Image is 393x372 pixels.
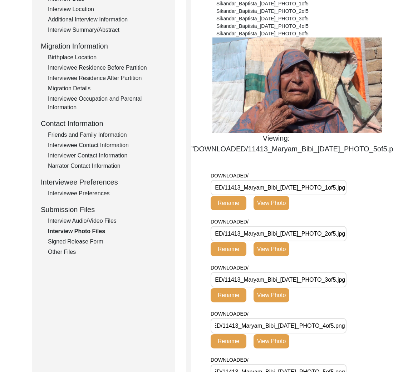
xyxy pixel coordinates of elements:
[48,189,167,198] div: Interviewee Preferences
[211,288,246,302] button: Rename
[48,141,167,150] div: Interviewee Contact Information
[211,196,246,210] button: Rename
[191,133,361,154] div: Viewing: "DOWNLOADED/11413_Maryam_Bibi_[DATE]_PHOTO_5of5.png"
[254,334,289,348] button: View Photo
[254,196,289,210] button: View Photo
[211,265,249,271] span: DOWNLOADED/
[254,288,289,302] button: View Photo
[48,95,167,112] div: Interviewee Occupation and Parental Information
[48,53,167,62] div: Birthplace Location
[48,131,167,139] div: Friends and Family Information
[48,5,167,14] div: Interview Location
[41,204,167,215] div: Submission Files
[212,37,382,133] img: 11413_Maryam_Bibi_01-18-2025_PHOTO_5of5.png
[211,311,249,317] span: DOWNLOADED/
[48,74,167,82] div: Interviewee Residence After Partition
[48,162,167,170] div: Narrator Contact Information
[48,151,167,160] div: Interviewer Contact Information
[254,242,289,256] button: View Photo
[41,118,167,129] div: Contact Information
[48,84,167,93] div: Migration Details
[211,357,249,363] span: DOWNLOADED/
[211,173,249,179] span: DOWNLOADED/
[41,41,167,51] div: Migration Information
[211,242,246,256] button: Rename
[48,64,167,72] div: Interviewee Residence Before Partition
[48,15,167,24] div: Additional Interview Information
[211,334,246,348] button: Rename
[211,219,249,225] span: DOWNLOADED/
[48,227,167,236] div: Interview Photo Files
[48,217,167,225] div: Interview Audio/Video Files
[48,26,167,34] div: Interview Summary/Abstract
[41,177,167,187] div: Interviewee Preferences
[48,248,167,256] div: Other Files
[48,237,167,246] div: Signed Release Form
